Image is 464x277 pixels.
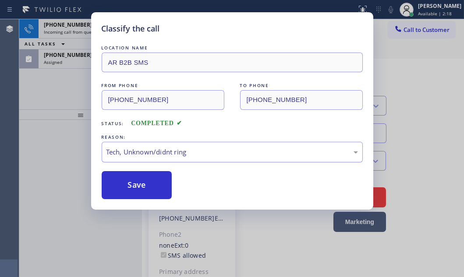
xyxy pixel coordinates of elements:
div: REASON: [102,133,363,142]
span: Status: [102,120,124,126]
div: FROM PHONE [102,81,224,90]
h5: Classify the call [102,23,160,35]
div: TO PHONE [240,81,363,90]
input: To phone [240,90,363,110]
div: LOCATION NAME [102,43,363,53]
div: Tech, Unknown/didnt ring [106,147,358,157]
input: From phone [102,90,224,110]
button: Save [102,171,172,199]
span: COMPLETED [131,120,182,126]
